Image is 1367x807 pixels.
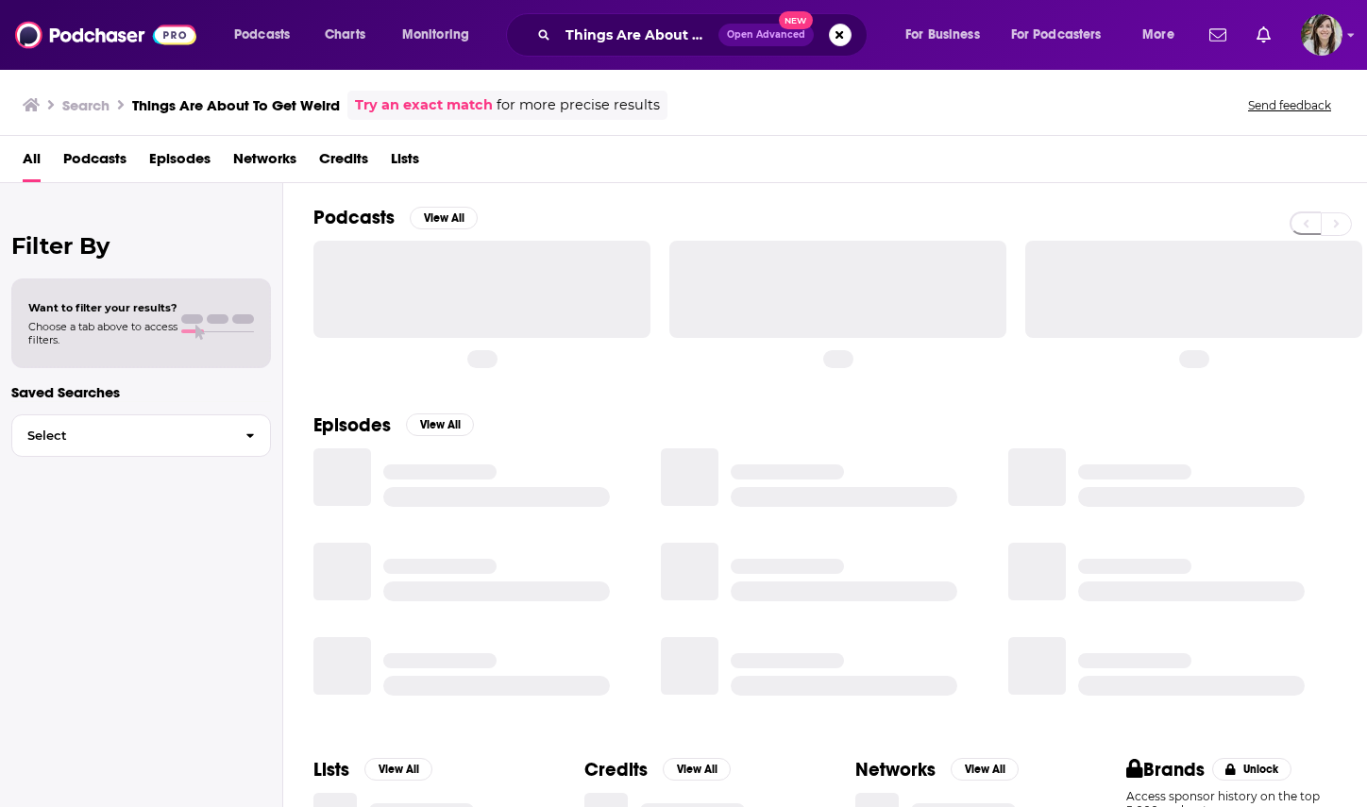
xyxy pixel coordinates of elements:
span: for more precise results [497,94,660,116]
a: CreditsView All [584,758,731,782]
button: open menu [389,20,494,50]
button: Select [11,414,271,457]
h3: Things Are About To Get Weird [132,96,340,114]
span: Select [12,429,230,442]
a: Charts [312,20,377,50]
a: Show notifications dropdown [1249,19,1278,51]
h2: Brands [1126,758,1205,782]
a: All [23,143,41,182]
a: NetworksView All [855,758,1019,782]
span: For Business [905,22,980,48]
h2: Lists [313,758,349,782]
span: Podcasts [234,22,290,48]
span: Choose a tab above to access filters. [28,320,177,346]
span: Logged in as devinandrade [1301,14,1342,56]
input: Search podcasts, credits, & more... [558,20,718,50]
h2: Credits [584,758,648,782]
a: ListsView All [313,758,432,782]
a: Episodes [149,143,211,182]
div: Search podcasts, credits, & more... [524,13,886,57]
a: Try an exact match [355,94,493,116]
span: Charts [325,22,365,48]
button: open menu [892,20,1004,50]
span: For Podcasters [1011,22,1102,48]
button: open menu [999,20,1129,50]
h2: Filter By [11,232,271,260]
p: Saved Searches [11,383,271,401]
a: PodcastsView All [313,206,478,229]
a: Show notifications dropdown [1202,19,1234,51]
h2: Podcasts [313,206,395,229]
button: View All [406,413,474,436]
span: Want to filter your results? [28,301,177,314]
button: open menu [1129,20,1198,50]
a: Networks [233,143,296,182]
span: More [1142,22,1174,48]
button: View All [663,758,731,781]
button: View All [364,758,432,781]
a: EpisodesView All [313,413,474,437]
img: Podchaser - Follow, Share and Rate Podcasts [15,17,196,53]
a: Credits [319,143,368,182]
h2: Networks [855,758,936,782]
button: open menu [221,20,314,50]
button: View All [951,758,1019,781]
button: Show profile menu [1301,14,1342,56]
span: Monitoring [402,22,469,48]
span: New [779,11,813,29]
span: Open Advanced [727,30,805,40]
img: User Profile [1301,14,1342,56]
a: Podcasts [63,143,127,182]
button: Unlock [1212,758,1292,781]
h3: Search [62,96,110,114]
button: View All [410,207,478,229]
button: Send feedback [1242,97,1337,113]
a: Lists [391,143,419,182]
button: Open AdvancedNew [718,24,814,46]
h2: Episodes [313,413,391,437]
